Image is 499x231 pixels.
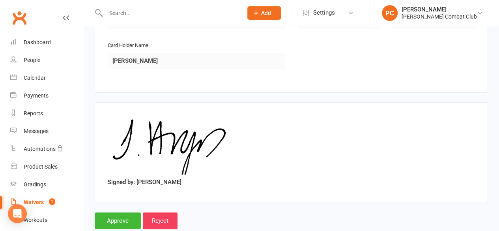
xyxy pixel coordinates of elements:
[10,105,83,122] a: Reports
[108,115,246,175] img: image1755066387.png
[402,6,477,13] div: [PERSON_NAME]
[24,39,51,45] div: Dashboard
[402,13,477,20] div: [PERSON_NAME] Combat Club
[24,163,58,170] div: Product Sales
[10,69,83,87] a: Calendar
[108,41,148,50] label: Card Holder Name
[10,51,83,69] a: People
[24,181,46,188] div: Gradings
[10,140,83,158] a: Automations
[103,8,237,19] input: Search...
[247,6,281,20] button: Add
[24,57,40,63] div: People
[9,8,29,28] a: Clubworx
[10,34,83,51] a: Dashboard
[24,128,49,134] div: Messages
[8,204,27,223] div: Open Intercom Messenger
[143,212,178,229] input: Reject
[95,212,141,229] input: Approve
[24,146,56,152] div: Automations
[10,193,83,211] a: Waivers 1
[49,198,55,205] span: 1
[24,92,49,99] div: Payments
[108,177,181,187] label: Signed by: [PERSON_NAME]
[10,176,83,193] a: Gradings
[24,75,46,81] div: Calendar
[261,10,271,16] span: Add
[10,122,83,140] a: Messages
[10,211,83,229] a: Workouts
[24,199,44,205] div: Waivers
[24,110,43,116] div: Reports
[10,87,83,105] a: Payments
[382,5,398,21] div: PC
[24,217,47,223] div: Workouts
[10,158,83,176] a: Product Sales
[313,4,335,22] span: Settings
